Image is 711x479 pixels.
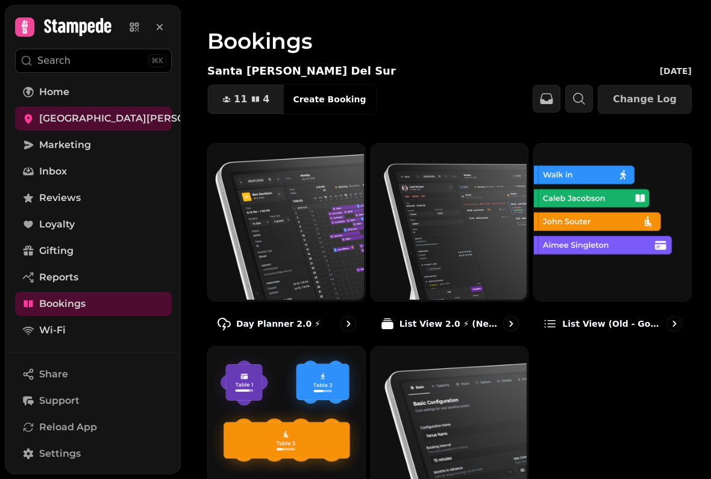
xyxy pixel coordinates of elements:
a: Settings [15,442,172,466]
img: List view (Old - going soon) [533,143,690,300]
span: Reviews [39,191,81,205]
p: List View 2.0 ⚡ (New) [399,318,499,330]
span: Change Log [613,94,677,104]
span: Create Booking [293,95,366,104]
img: List View 2.0 ⚡ (New) [370,143,527,300]
button: Share [15,362,172,386]
svg: go to [668,318,680,330]
button: Change Log [598,85,692,114]
img: Day Planner 2.0 ⚡ [207,143,364,300]
button: 114 [208,85,284,114]
a: [GEOGRAPHIC_DATA][PERSON_NAME] [15,107,172,131]
p: Search [37,54,70,68]
span: Gifting [39,244,74,258]
p: List view (Old - going soon) [562,318,662,330]
a: List View 2.0 ⚡ (New)List View 2.0 ⚡ (New) [371,143,529,341]
svg: go to [505,318,517,330]
button: Support [15,389,172,413]
button: Search⌘K [15,49,172,73]
a: Loyalty [15,212,172,236]
span: Wi-Fi [39,323,66,338]
span: Support [39,394,80,408]
span: 11 [234,94,247,104]
a: Day Planner 2.0 ⚡Day Planner 2.0 ⚡ [207,143,366,341]
p: Santa [PERSON_NAME] Del Sur [207,63,396,79]
a: Reviews [15,186,172,210]
a: Marketing [15,133,172,157]
span: Marketing [39,138,91,152]
p: [DATE] [660,65,692,77]
button: Reload App [15,415,172,439]
span: 4 [263,94,269,104]
span: Reports [39,270,78,285]
a: List view (Old - going soon)List view (Old - going soon) [533,143,692,341]
a: Reports [15,265,172,289]
a: Home [15,80,172,104]
span: Bookings [39,297,86,311]
span: Settings [39,447,81,461]
p: Day Planner 2.0 ⚡ [236,318,321,330]
button: Create Booking [283,85,375,114]
span: [GEOGRAPHIC_DATA][PERSON_NAME] [39,111,232,126]
a: Inbox [15,159,172,184]
span: Share [39,367,68,382]
span: Reload App [39,420,97,434]
span: Home [39,85,69,99]
a: Gifting [15,239,172,263]
span: Inbox [39,164,67,179]
span: Loyalty [39,217,75,232]
div: ⌘K [148,54,166,67]
a: Bookings [15,292,172,316]
svg: go to [342,318,354,330]
a: Wi-Fi [15,318,172,342]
